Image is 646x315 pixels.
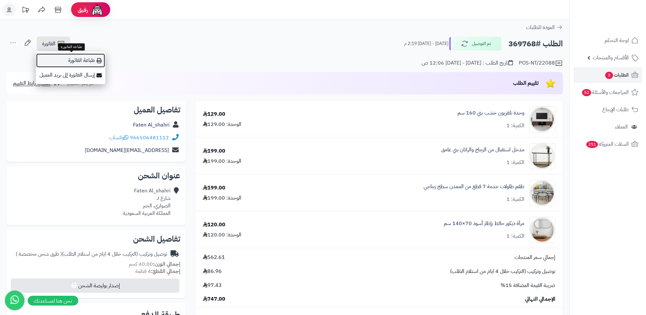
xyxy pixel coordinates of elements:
[91,3,104,16] img: ai-face.png
[506,232,524,240] div: الكمية: 1
[574,119,642,135] a: العملاء
[526,23,563,31] a: العودة للطلبات
[424,183,524,190] a: طقم طاولات خدمة 7 قطع من المعدن سطح زجاجي
[615,122,628,131] span: العملاء
[530,106,555,132] img: 1750492780-220601011456-90x90.jpg
[203,194,241,202] div: الوحدة: 199.00
[203,221,225,229] div: 120.00
[519,59,563,67] div: POS-NT/22088
[450,268,555,275] span: توصيل وتركيب (التركيب خلال 4 ايام من استلام الطلب)
[449,37,502,51] button: تم التوصيل
[42,40,55,48] span: الفاتورة
[530,180,555,206] img: 1754220764-220602020552-90x90.jpg
[605,72,613,79] span: 3
[16,250,167,258] div: توصيل وتركيب (التركيب خلال 4 ايام من استلام الطلب)
[526,23,555,31] span: العودة للطلبات
[530,217,555,243] img: 1753786237-1-90x90.jpg
[153,260,180,268] strong: إجمالي الوزن:
[13,79,51,87] span: مشاركة رابط التقييم
[203,254,225,261] span: 562.61
[506,122,524,129] div: الكمية: 1
[404,40,448,47] small: [DATE] - [DATE] 2:19 م
[203,231,241,239] div: الوحدة: 120.00
[11,278,179,293] button: إصدار بوليصة الشحن
[593,53,629,62] span: الأقسام والمنتجات
[16,250,62,258] span: ( طرق شحن مخصصة )
[129,260,180,268] small: 40.00 كجم
[37,37,70,51] a: الفاتورة
[574,33,642,48] a: لوحة التحكم
[441,146,524,154] a: مدخل استقبال من الزجاج والراتان بني غامق
[78,6,88,14] span: رفيق
[422,59,513,67] div: تاريخ الطلب : [DATE] - [DATE] 12:06 ص
[602,105,629,114] span: طلبات الإرجاع
[203,295,225,303] span: 747.00
[130,134,169,142] a: 966506481112
[203,157,241,165] div: الوحدة: 199.00
[605,70,629,80] span: الطلبات
[444,220,524,227] a: مرآة ديكور حائط بإطار أسود 70×140 سم
[135,267,180,275] small: 4 قطعة
[203,268,222,275] span: 86.96
[506,196,524,203] div: الكمية: 1
[58,43,85,51] div: طباعة الفاتورة
[13,79,62,87] a: مشاركة رابط التقييم
[574,84,642,100] a: المراجعات والأسئلة52
[36,68,105,82] a: إرسال الفاتورة إلى بريد العميل
[203,121,241,128] div: الوحدة: 129.00
[508,37,563,51] h2: الطلب #369768
[123,187,171,217] div: Faten Al_shahri شارع ١، الصواري، الخبر المملكة العربية السعودية
[581,88,629,97] span: المراجعات والأسئلة
[506,159,524,166] div: الكمية: 1
[12,106,180,114] h2: تفاصيل العميل
[582,89,591,96] span: 52
[85,146,169,154] a: [EMAIL_ADDRESS][DOMAIN_NAME]
[12,235,180,243] h2: تفاصيل الشحن
[17,3,34,18] a: تحديثات المنصة
[458,109,524,117] a: وحدة تلفزيون خشب بني 160 سم
[36,53,105,68] a: طباعة الفاتورة
[501,282,555,289] span: ضريبة القيمة المضافة 15%
[515,254,555,261] span: إجمالي سعر المنتجات
[109,134,128,142] a: واتساب
[586,141,598,148] span: 251
[203,184,225,192] div: 199.00
[12,172,180,180] h2: عنوان الشحن
[203,147,225,155] div: 199.00
[513,79,539,87] span: تقييم الطلب
[605,36,629,45] span: لوحة التحكم
[574,136,642,152] a: السلات المتروكة251
[530,143,555,169] img: 1751871525-1-90x90.jpg
[574,67,642,83] a: الطلبات3
[133,121,170,129] a: Faten Al_shahri
[203,111,225,118] div: 129.00
[525,295,555,303] span: الإجمالي النهائي
[151,267,180,275] strong: إجمالي القطع:
[574,102,642,117] a: طلبات الإرجاع
[203,282,222,289] span: 97.43
[602,16,640,30] img: logo-2.png
[586,140,629,149] span: السلات المتروكة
